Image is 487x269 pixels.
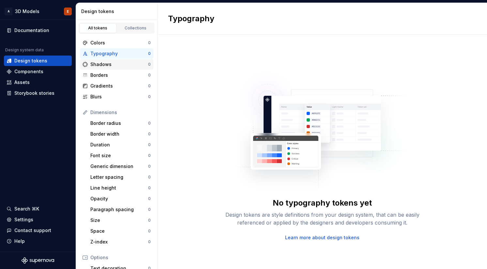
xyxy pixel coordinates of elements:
div: Options [90,254,151,261]
a: Storybook stories [4,88,72,98]
div: Gradients [90,83,148,89]
a: Blurs0 [80,92,153,102]
div: Settings [14,216,33,223]
a: Colors0 [80,38,153,48]
div: 3D Models [15,8,39,15]
div: Duration [90,142,148,148]
div: Space [90,228,148,234]
div: 0 [148,121,151,126]
div: Design tokens [81,8,155,15]
a: Size0 [88,215,153,226]
div: 0 [148,218,151,223]
a: Typography0 [80,48,153,59]
div: Z-index [90,239,148,245]
div: Storybook stories [14,90,54,96]
h2: Typography [168,13,214,24]
svg: Supernova Logo [22,257,54,264]
a: Line height0 [88,183,153,193]
div: 0 [148,62,151,67]
div: 0 [148,40,151,45]
div: 0 [148,153,151,158]
div: Letter spacing [90,174,148,180]
div: 0 [148,185,151,191]
a: Learn more about design tokens [285,234,359,241]
a: Borders0 [80,70,153,80]
div: Contact support [14,227,51,234]
div: Design system data [5,47,44,53]
a: Font size0 [88,150,153,161]
div: Blurs [90,93,148,100]
a: Design tokens [4,56,72,66]
div: 0 [148,51,151,56]
div: 0 [148,239,151,244]
a: Z-index0 [88,237,153,247]
a: Opacity0 [88,193,153,204]
div: 0 [148,196,151,201]
a: Generic dimension0 [88,161,153,172]
div: Paragraph spacing [90,206,148,213]
div: Help [14,238,25,244]
a: Paragraph spacing0 [88,204,153,215]
div: 0 [148,131,151,137]
div: Size [90,217,148,224]
button: Search ⌘K [4,204,72,214]
div: Border radius [90,120,148,126]
a: Components [4,66,72,77]
a: Settings [4,214,72,225]
div: Shadows [90,61,148,68]
div: Opacity [90,195,148,202]
div: Font size [90,152,148,159]
a: Gradients0 [80,81,153,91]
div: 0 [148,228,151,234]
div: 0 [148,73,151,78]
div: E [67,9,69,14]
div: A [5,8,12,15]
div: Collections [119,25,152,31]
a: Assets [4,77,72,88]
div: Design tokens are style definitions from your design system, that can be easily referenced or app... [218,211,427,227]
div: Borders [90,72,148,78]
button: Contact support [4,225,72,236]
button: A3D ModelsE [1,4,74,18]
div: 0 [148,207,151,212]
div: 0 [148,142,151,147]
a: Letter spacing0 [88,172,153,182]
div: 0 [148,83,151,89]
div: Border width [90,131,148,137]
a: Border radius0 [88,118,153,128]
a: Duration0 [88,140,153,150]
div: Colors [90,40,148,46]
div: Search ⌘K [14,206,39,212]
div: Assets [14,79,30,86]
div: 0 [148,175,151,180]
a: Documentation [4,25,72,36]
div: Typography [90,50,148,57]
div: Components [14,68,43,75]
button: Help [4,236,72,246]
a: Border width0 [88,129,153,139]
a: Space0 [88,226,153,236]
div: Design tokens [14,58,47,64]
div: Dimensions [90,109,151,116]
div: No typography tokens yet [273,198,372,208]
div: 0 [148,94,151,99]
div: 0 [148,164,151,169]
div: Generic dimension [90,163,148,170]
div: Line height [90,185,148,191]
div: Documentation [14,27,49,34]
a: Shadows0 [80,59,153,70]
div: All tokens [82,25,114,31]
